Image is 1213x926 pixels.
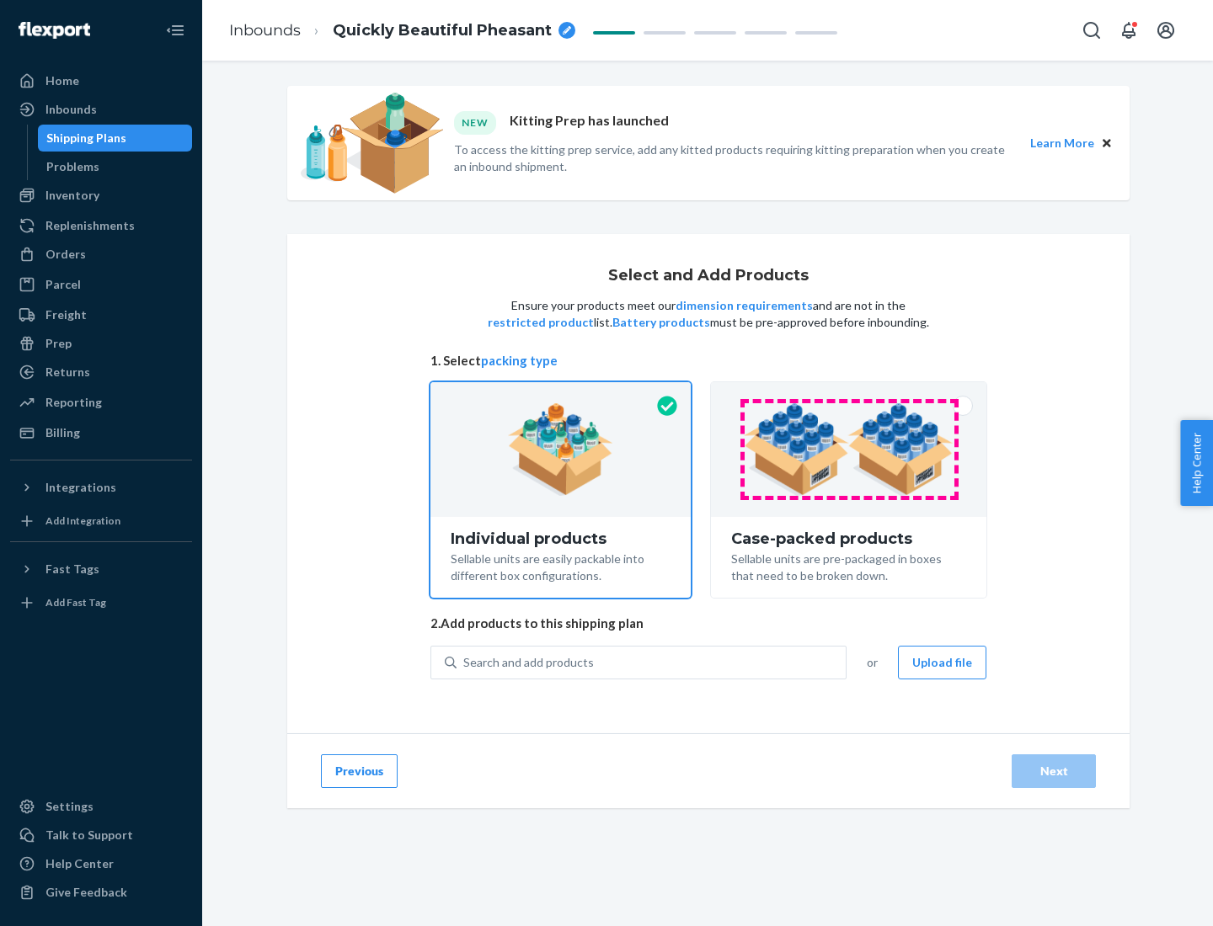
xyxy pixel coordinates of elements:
button: Previous [321,754,398,788]
img: individual-pack.facf35554cb0f1810c75b2bd6df2d64e.png [508,403,613,496]
div: Settings [45,798,94,815]
button: Upload file [898,646,986,679]
span: 2. Add products to this shipping plan [430,615,986,632]
button: dimension requirements [676,297,813,314]
p: To access the kitting prep service, add any kitted products requiring kitting preparation when yo... [454,141,1015,175]
p: Ensure your products meet our and are not in the list. must be pre-approved before inbounding. [486,297,931,331]
a: Add Integration [10,508,192,535]
div: Individual products [451,530,671,547]
div: Add Fast Tag [45,595,106,609]
a: Parcel [10,271,192,298]
div: NEW [454,111,496,134]
div: Problems [46,158,99,175]
button: Open Search Box [1075,13,1109,47]
button: Give Feedback [10,879,192,906]
a: Shipping Plans [38,125,193,152]
button: Close Navigation [158,13,192,47]
a: Replenishments [10,212,192,239]
a: Add Fast Tag [10,589,192,616]
button: Battery products [612,314,710,331]
div: Orders [45,246,86,263]
img: Flexport logo [19,22,90,39]
div: Replenishments [45,217,135,234]
div: Case-packed products [731,530,966,547]
div: Billing [45,424,80,441]
span: 1. Select [430,352,986,370]
button: Learn More [1030,134,1094,152]
a: Inbounds [229,21,301,40]
button: restricted product [488,314,594,331]
button: packing type [481,352,558,370]
div: Parcel [45,276,81,293]
div: Inventory [45,187,99,204]
a: Inbounds [10,96,192,123]
button: Fast Tags [10,556,192,583]
div: Sellable units are pre-packaged in boxes that need to be broken down. [731,547,966,584]
span: Quickly Beautiful Pheasant [333,20,552,42]
a: Help Center [10,850,192,877]
div: Reporting [45,394,102,411]
button: Integrations [10,474,192,501]
div: Home [45,72,79,89]
button: Close [1098,134,1116,152]
div: Talk to Support [45,827,133,844]
img: case-pack.59cecea509d18c883b923b81aeac6d0b.png [744,403,954,496]
p: Kitting Prep has launched [510,111,669,134]
div: Shipping Plans [46,130,126,146]
div: Returns [45,364,90,381]
button: Open notifications [1112,13,1146,47]
button: Help Center [1180,420,1213,506]
div: Add Integration [45,514,120,528]
div: Next [1026,763,1082,780]
div: Sellable units are easily packable into different box configurations. [451,547,671,584]
div: Search and add products [463,654,594,671]
a: Prep [10,330,192,357]
a: Orders [10,241,192,268]
a: Returns [10,359,192,386]
a: Freight [10,301,192,328]
a: Home [10,67,192,94]
div: Help Center [45,855,114,872]
div: Prep [45,335,72,352]
div: Give Feedback [45,884,127,901]
a: Talk to Support [10,822,192,849]
a: Problems [38,153,193,180]
a: Settings [10,793,192,820]
button: Open account menu [1149,13,1183,47]
div: Integrations [45,479,116,496]
a: Billing [10,419,192,446]
div: Fast Tags [45,561,99,577]
div: Inbounds [45,101,97,118]
div: Freight [45,306,87,323]
a: Inventory [10,182,192,209]
span: or [867,654,878,671]
h1: Select and Add Products [608,268,809,285]
ol: breadcrumbs [216,6,589,56]
a: Reporting [10,389,192,416]
button: Next [1012,754,1096,788]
